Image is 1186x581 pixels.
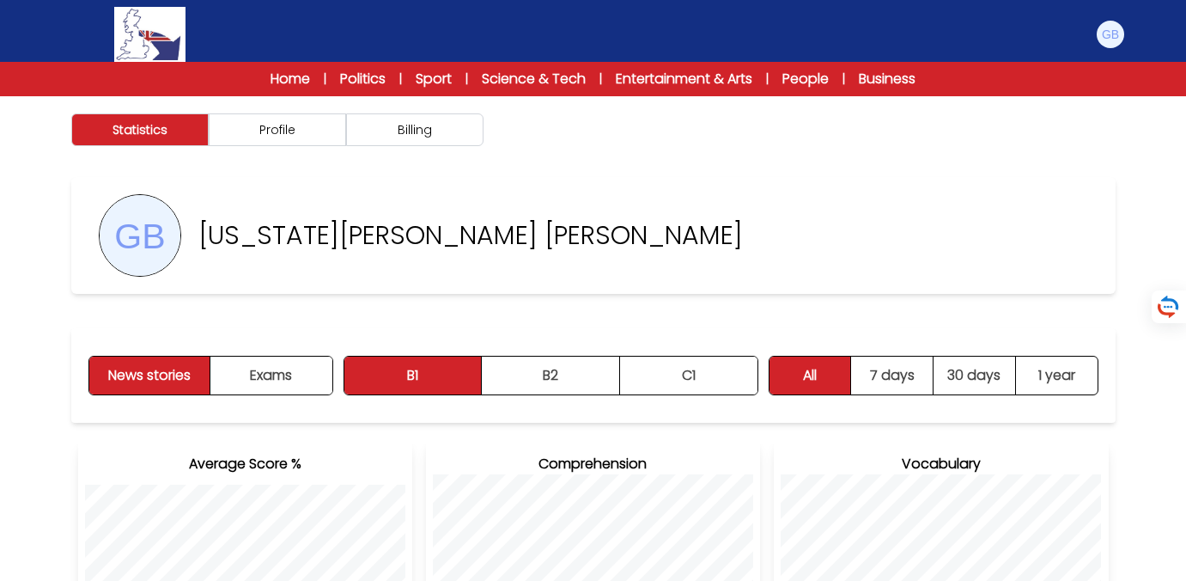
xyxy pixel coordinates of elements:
[344,357,483,394] button: B1
[1097,21,1124,48] img: Georgia Rose Bacon
[842,70,845,88] span: |
[482,69,586,89] a: Science & Tech
[85,454,405,474] h3: Average Score %
[769,357,852,394] button: All
[324,70,326,88] span: |
[851,357,934,394] button: 7 days
[209,113,346,146] button: Profile
[934,357,1016,394] button: 30 days
[1016,357,1098,394] button: 1 year
[781,454,1101,474] h3: Vocabulary
[465,70,468,88] span: |
[340,69,386,89] a: Politics
[399,70,402,88] span: |
[71,113,209,146] button: Statistics
[620,357,757,394] button: C1
[782,69,829,89] a: People
[416,69,452,89] a: Sport
[271,69,310,89] a: Home
[766,70,769,88] span: |
[61,7,240,62] a: Logo
[114,7,185,62] img: Logo
[599,70,602,88] span: |
[100,195,180,276] img: UserPhoto
[482,357,620,394] button: B2
[346,113,484,146] button: Billing
[616,69,752,89] a: Entertainment & Arts
[210,357,331,394] button: Exams
[198,220,743,251] p: [US_STATE][PERSON_NAME] [PERSON_NAME]
[89,357,211,394] button: News stories
[859,69,915,89] a: Business
[433,454,753,474] h3: Comprehension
